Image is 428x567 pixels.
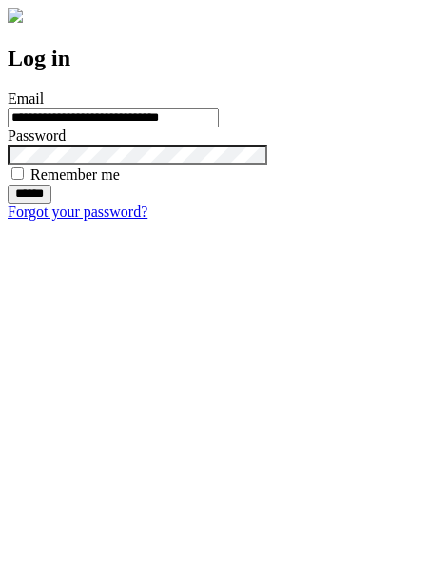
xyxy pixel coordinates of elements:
[8,46,420,71] h2: Log in
[8,8,23,23] img: logo-4e3dc11c47720685a147b03b5a06dd966a58ff35d612b21f08c02c0306f2b779.png
[8,90,44,107] label: Email
[8,204,147,220] a: Forgot your password?
[30,166,120,183] label: Remember me
[8,127,66,144] label: Password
